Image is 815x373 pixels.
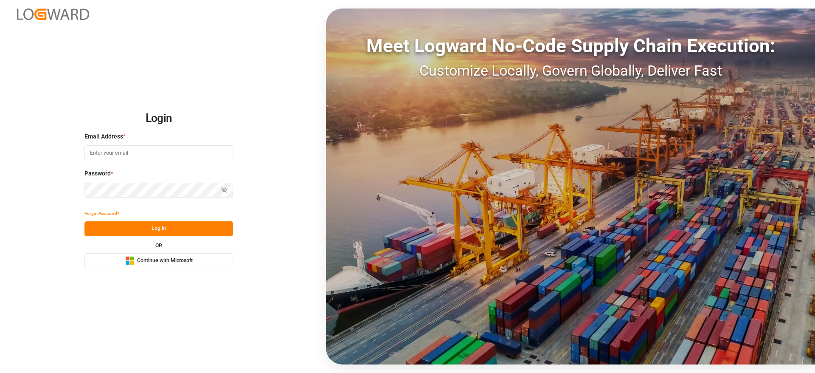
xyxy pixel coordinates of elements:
[326,60,815,82] div: Customize Locally, Govern Globally, Deliver Fast
[17,8,89,20] img: Logward_new_orange.png
[84,169,111,178] span: Password
[155,243,162,248] small: OR
[84,132,123,141] span: Email Address
[326,32,815,60] div: Meet Logward No-Code Supply Chain Execution:
[84,206,119,221] button: Forgot Password?
[84,253,233,268] button: Continue with Microsoft
[84,145,233,160] input: Enter your email
[84,221,233,236] button: Log In
[84,105,233,132] h2: Login
[137,257,193,265] span: Continue with Microsoft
